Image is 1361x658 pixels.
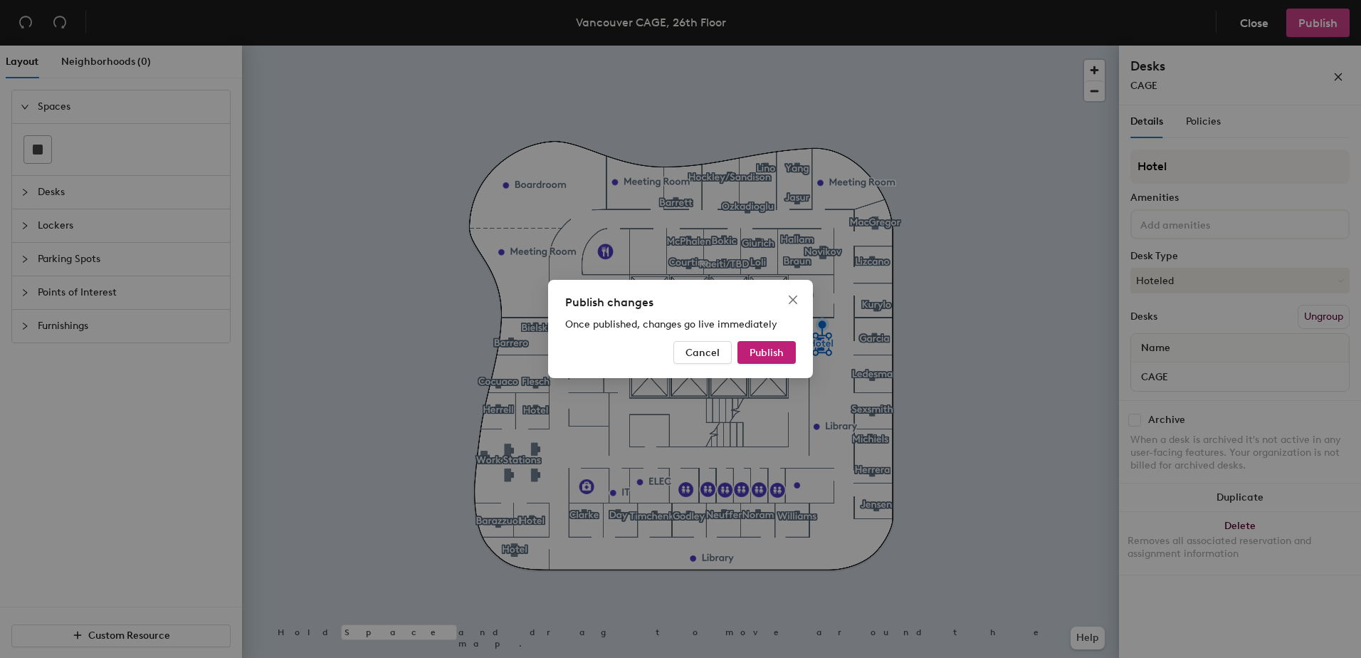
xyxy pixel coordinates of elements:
span: Close [782,294,804,305]
span: Cancel [685,347,720,359]
button: Close [782,288,804,311]
button: Publish [737,341,796,364]
div: Publish changes [565,294,796,311]
span: close [787,294,799,305]
span: Publish [750,347,784,359]
span: Once published, changes go live immediately [565,318,777,330]
button: Cancel [673,341,732,364]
